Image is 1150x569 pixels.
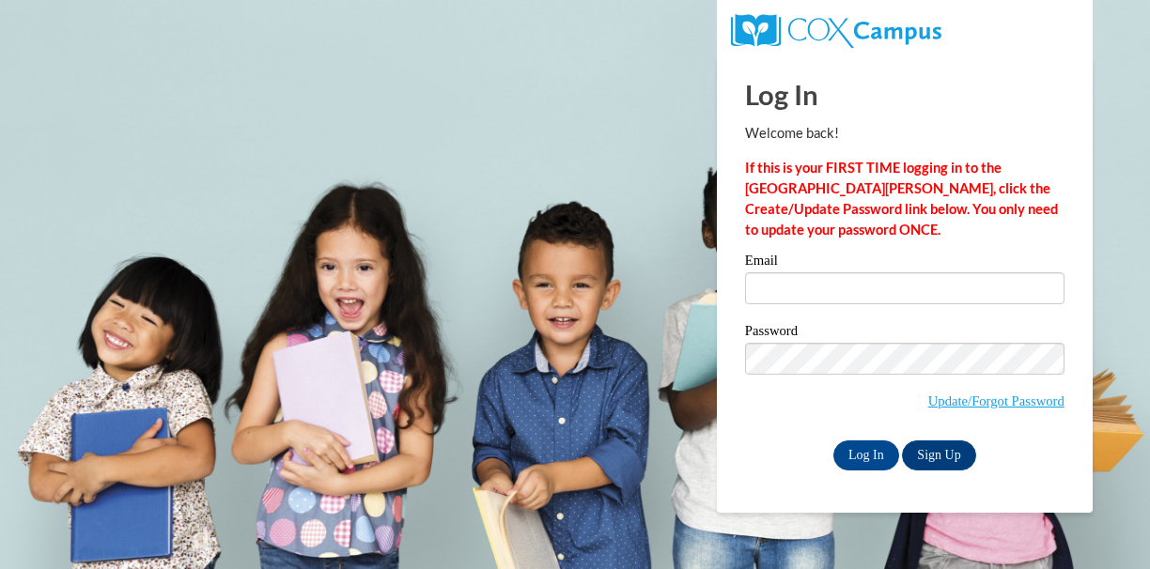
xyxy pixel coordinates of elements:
[745,324,1065,343] label: Password
[902,440,975,470] a: Sign Up
[745,254,1065,272] label: Email
[745,123,1065,144] p: Welcome back!
[928,393,1065,408] a: Update/Forgot Password
[745,160,1058,238] strong: If this is your FIRST TIME logging in to the [GEOGRAPHIC_DATA][PERSON_NAME], click the Create/Upd...
[745,75,1065,114] h1: Log In
[731,14,941,48] img: COX Campus
[833,440,899,470] input: Log In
